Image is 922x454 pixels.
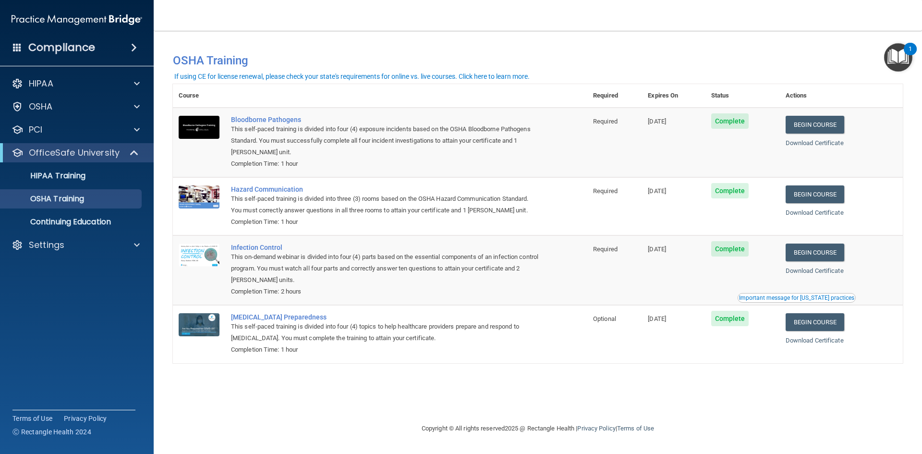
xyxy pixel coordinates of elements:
a: Bloodborne Pathogens [231,116,539,123]
a: OSHA [12,101,140,112]
span: Required [593,187,618,195]
a: Terms of Use [12,414,52,423]
span: [DATE] [648,245,666,253]
a: [MEDICAL_DATA] Preparedness [231,313,539,321]
a: Download Certificate [786,209,844,216]
div: Completion Time: 2 hours [231,286,539,297]
button: If using CE for license renewal, please check your state's requirements for online vs. live cours... [173,72,531,81]
p: OSHA [29,101,53,112]
a: Hazard Communication [231,185,539,193]
a: PCI [12,124,140,135]
span: Complete [711,183,749,198]
th: Status [705,84,780,108]
p: HIPAA [29,78,53,89]
p: OfficeSafe University [29,147,120,159]
th: Required [587,84,642,108]
p: Settings [29,239,64,251]
span: Complete [711,311,749,326]
div: This on-demand webinar is divided into four (4) parts based on the essential components of an inf... [231,251,539,286]
a: Begin Course [786,116,844,134]
span: Complete [711,113,749,129]
img: PMB logo [12,10,142,29]
div: Completion Time: 1 hour [231,158,539,170]
div: This self-paced training is divided into four (4) exposure incidents based on the OSHA Bloodborne... [231,123,539,158]
div: This self-paced training is divided into three (3) rooms based on the OSHA Hazard Communication S... [231,193,539,216]
th: Course [173,84,225,108]
a: Settings [12,239,140,251]
span: [DATE] [648,315,666,322]
p: Continuing Education [6,217,137,227]
div: Copyright © All rights reserved 2025 @ Rectangle Health | | [363,413,713,444]
span: Optional [593,315,616,322]
span: Complete [711,241,749,257]
div: This self-paced training is divided into four (4) topics to help healthcare providers prepare and... [231,321,539,344]
a: Infection Control [231,244,539,251]
div: If using CE for license renewal, please check your state's requirements for online vs. live cours... [174,73,530,80]
h4: Compliance [28,41,95,54]
span: [DATE] [648,187,666,195]
a: Begin Course [786,313,844,331]
a: Begin Course [786,244,844,261]
div: Important message for [US_STATE] practices [739,295,854,301]
p: PCI [29,124,42,135]
a: OfficeSafe University [12,147,139,159]
div: 1 [909,49,912,61]
th: Actions [780,84,903,108]
button: Open Resource Center, 1 new notification [884,43,912,72]
a: Privacy Policy [64,414,107,423]
p: OSHA Training [6,194,84,204]
button: Read this if you are a dental practitioner in the state of CA [738,293,856,303]
a: Download Certificate [786,139,844,147]
a: Download Certificate [786,267,844,274]
a: Download Certificate [786,337,844,344]
h4: OSHA Training [173,54,903,67]
div: Completion Time: 1 hour [231,344,539,356]
a: Begin Course [786,185,844,203]
th: Expires On [642,84,705,108]
span: Required [593,118,618,125]
div: Completion Time: 1 hour [231,216,539,228]
span: [DATE] [648,118,666,125]
span: Required [593,245,618,253]
a: Terms of Use [617,425,654,432]
a: HIPAA [12,78,140,89]
span: Ⓒ Rectangle Health 2024 [12,427,91,437]
a: Privacy Policy [577,425,615,432]
p: HIPAA Training [6,171,85,181]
